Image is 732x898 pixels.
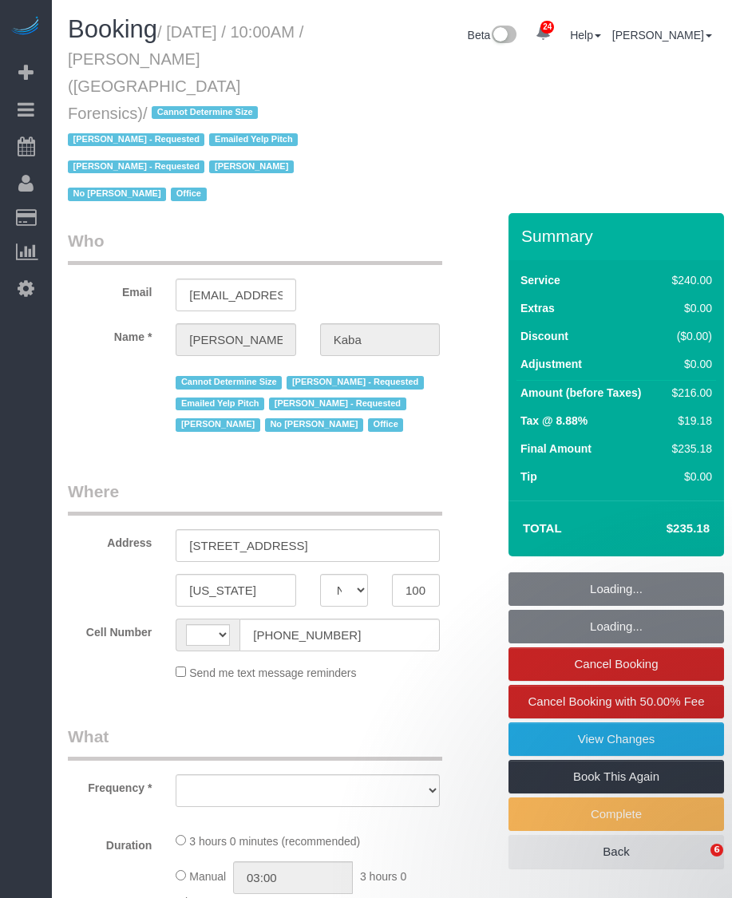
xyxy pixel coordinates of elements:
input: City [176,574,295,607]
span: [PERSON_NAME] - Requested [68,160,204,173]
a: Beta [468,29,517,42]
div: $0.00 [666,300,712,316]
div: $19.18 [666,413,712,429]
div: $240.00 [666,272,712,288]
span: Office [171,188,206,200]
a: View Changes [508,722,724,756]
span: No [PERSON_NAME] [265,418,363,431]
label: Final Amount [520,441,592,457]
span: [PERSON_NAME] - Requested [287,376,423,389]
span: 24 [540,21,554,34]
span: [PERSON_NAME] - Requested [269,398,406,410]
input: Zip Code [392,574,440,607]
a: Cancel Booking [508,647,724,681]
img: Automaid Logo [10,16,42,38]
a: Help [570,29,601,42]
span: 3 hours 0 minutes (recommended) [189,835,360,848]
div: $0.00 [666,469,712,485]
label: Extras [520,300,555,316]
input: Email [176,279,295,311]
div: $0.00 [666,356,712,372]
span: [PERSON_NAME] - Requested [68,133,204,146]
a: [PERSON_NAME] [612,29,712,42]
label: Frequency * [56,774,164,796]
h4: $235.18 [619,522,710,536]
strong: Total [523,521,562,535]
label: Adjustment [520,356,582,372]
img: New interface [490,26,516,46]
label: Address [56,529,164,551]
label: Cell Number [56,619,164,640]
legend: Who [68,229,442,265]
a: 24 [528,16,559,51]
span: Emailed Yelp Pitch [176,398,264,410]
div: $216.00 [666,385,712,401]
label: Tax @ 8.88% [520,413,588,429]
label: Service [520,272,560,288]
span: [PERSON_NAME] [176,418,259,431]
span: Cannot Determine Size [176,376,282,389]
span: Cancel Booking with 50.00% Fee [528,694,705,708]
iframe: Intercom live chat [678,844,716,882]
span: / [68,105,303,204]
span: 6 [710,844,723,856]
span: Office [368,418,403,431]
span: Manual [189,870,226,883]
a: Cancel Booking with 50.00% Fee [508,685,724,718]
label: Email [56,279,164,300]
span: Emailed Yelp Pitch [209,133,298,146]
legend: What [68,725,442,761]
input: First Name [176,323,295,356]
h3: Summary [521,227,716,245]
label: Tip [520,469,537,485]
label: Amount (before Taxes) [520,385,641,401]
input: Cell Number [239,619,440,651]
span: Booking [68,15,157,43]
div: $235.18 [666,441,712,457]
input: Last Name [320,323,440,356]
small: / [DATE] / 10:00AM / [PERSON_NAME] ([GEOGRAPHIC_DATA] Forensics) [68,23,303,204]
span: Send me text message reminders [189,667,356,679]
span: [PERSON_NAME] [209,160,293,173]
label: Duration [56,832,164,853]
span: No [PERSON_NAME] [68,188,166,200]
span: Cannot Determine Size [152,106,258,119]
label: Discount [520,328,568,344]
label: Name * [56,323,164,345]
div: ($0.00) [666,328,712,344]
legend: Where [68,480,442,516]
